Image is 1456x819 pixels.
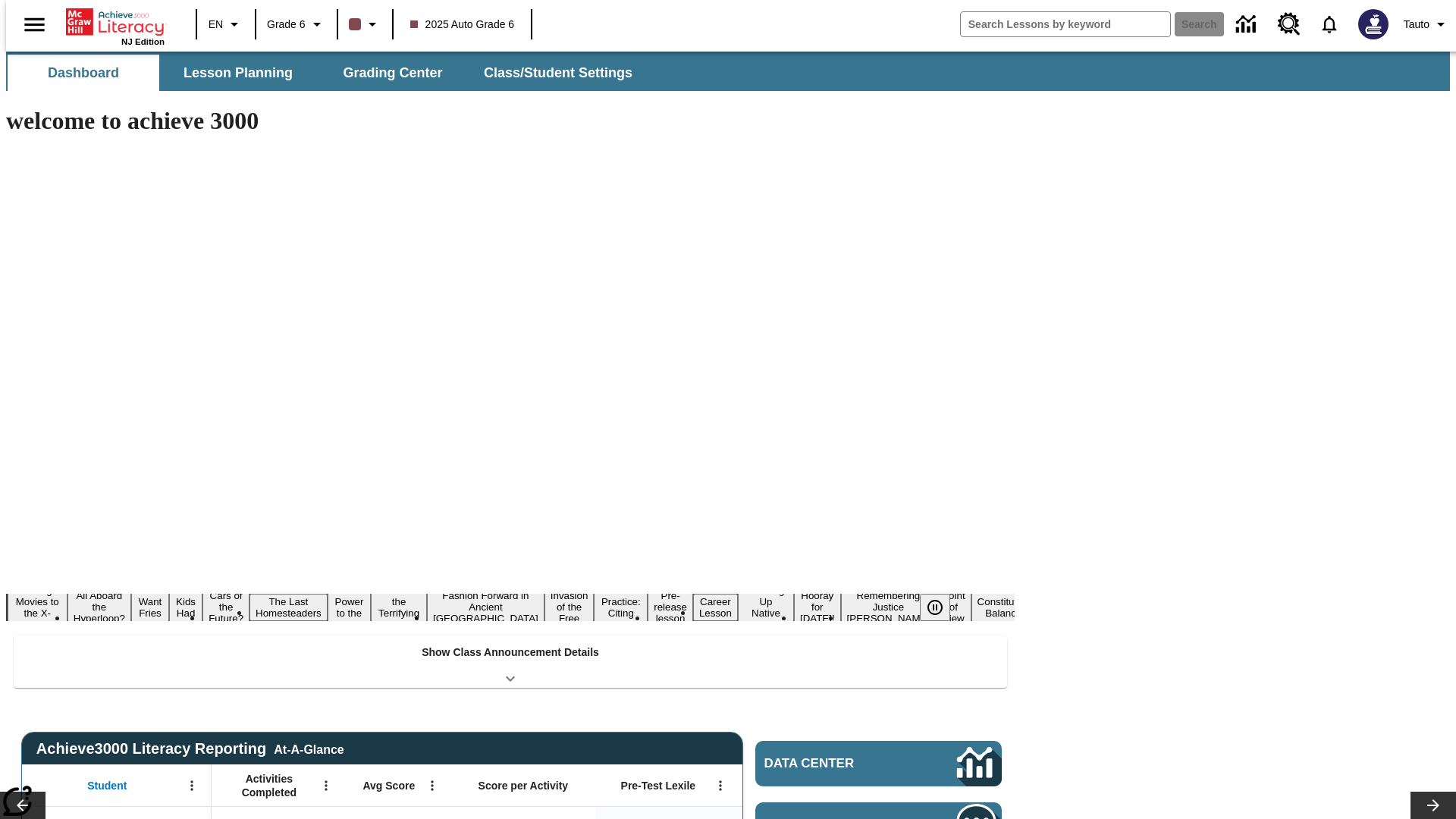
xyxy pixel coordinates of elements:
a: Notifications [1310,5,1349,44]
span: Grade 6 [267,17,306,33]
div: Pause [920,594,965,621]
button: Slide 16 Remembering Justice O'Connor [841,588,937,626]
button: Slide 12 Pre-release lesson [648,588,693,626]
span: Activities Completed [219,772,319,799]
button: Open Menu [709,774,732,797]
button: Slide 6 The Last Homesteaders [249,594,328,621]
span: Student [87,779,127,792]
button: Slide 8 Attack of the Terrifying Tomatoes [371,582,427,632]
span: Achieve3000 Literacy Reporting [36,740,344,758]
span: Tauto [1404,17,1429,33]
img: Avatar [1358,9,1389,39]
div: Show Class Announcement Details [14,635,1007,688]
span: 2025 Auto Grade 6 [410,17,515,33]
button: Grade: Grade 6, Select a grade [261,11,332,38]
a: Home [66,7,165,37]
div: Home [66,5,165,46]
button: Grading Center [317,55,469,91]
button: Open side menu [12,2,57,47]
button: Slide 14 Cooking Up Native Traditions [738,582,794,632]
button: Slide 18 The Constitution's Balancing Act [971,582,1044,632]
button: Open Menu [180,774,203,797]
button: Slide 3 Do You Want Fries With That? [131,571,169,644]
button: Dashboard [8,55,159,91]
a: Data Center [1227,4,1269,45]
button: Slide 15 Hooray for Constitution Day! [794,588,841,626]
button: Slide 7 Solar Power to the People [328,582,372,632]
a: Data Center [755,741,1002,786]
span: Data Center [764,756,906,771]
div: SubNavbar [6,55,646,91]
button: Slide 4 Dirty Jobs Kids Had To Do [169,571,202,644]
p: Show Class Announcement Details [422,645,599,661]
a: Resource Center, Will open in new tab [1269,4,1310,45]
button: Class/Student Settings [472,55,645,91]
button: Open Menu [315,774,337,797]
button: Slide 5 Cars of the Future? [202,588,249,626]
button: Class color is dark brown. Change class color [343,11,388,38]
button: Select a new avatar [1349,5,1398,44]
span: Score per Activity [479,779,569,792]
button: Lesson carousel, Next [1410,792,1456,819]
button: Pause [920,594,950,621]
span: EN [209,17,223,33]
h1: welcome to achieve 3000 [6,107,1015,135]
div: SubNavbar [6,52,1450,91]
button: Slide 2 All Aboard the Hyperloop? [67,588,131,626]
button: Slide 1 Taking Movies to the X-Dimension [8,582,67,632]
button: Slide 13 Career Lesson [693,594,738,621]
button: Lesson Planning [162,55,314,91]
button: Profile/Settings [1398,11,1456,38]
input: search field [961,12,1170,36]
button: Slide 11 Mixed Practice: Citing Evidence [594,582,648,632]
button: Language: EN, Select a language [202,11,250,38]
div: At-A-Glance [274,740,344,757]
button: Open Menu [421,774,444,797]
span: Avg Score [362,779,415,792]
span: Pre-Test Lexile [621,779,696,792]
button: Slide 9 Fashion Forward in Ancient Rome [427,588,544,626]
span: NJ Edition [121,37,165,46]
button: Slide 10 The Invasion of the Free CD [544,576,595,638]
